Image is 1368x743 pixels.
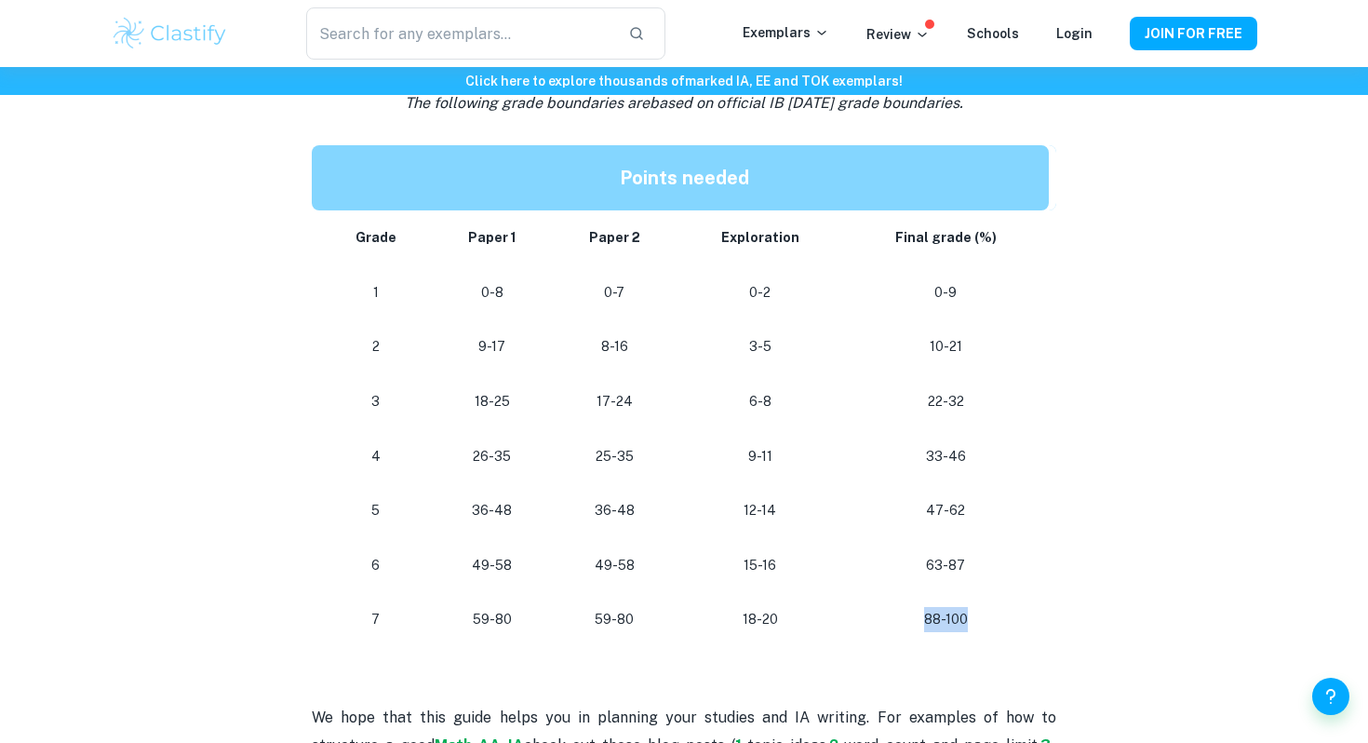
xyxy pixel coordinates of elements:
p: 18-20 [691,607,827,632]
p: 9-17 [447,334,537,359]
p: 7 [334,607,417,632]
strong: Paper 1 [468,230,516,245]
p: 8-16 [567,334,662,359]
strong: Paper 2 [589,230,640,245]
strong: Final grade (%) [895,230,997,245]
p: 63-87 [858,553,1034,578]
p: 10-21 [858,334,1034,359]
p: Review [866,24,930,45]
p: 88-100 [858,607,1034,632]
p: 49-58 [447,553,537,578]
p: 0-8 [447,280,537,305]
strong: Points needed [620,167,749,189]
p: 15-16 [691,553,827,578]
strong: Grade [355,230,396,245]
img: Clastify logo [111,15,229,52]
p: 33-46 [858,444,1034,469]
input: Search for any exemplars... [306,7,613,60]
p: 4 [334,444,417,469]
span: based on official IB [DATE] grade boundaries. [650,94,963,112]
p: 6 [334,553,417,578]
a: Login [1056,26,1093,41]
p: 36-48 [447,498,537,523]
p: 49-58 [567,553,662,578]
p: 0-9 [858,280,1034,305]
p: 6-8 [691,389,827,414]
p: 5 [334,498,417,523]
p: Exemplars [743,22,829,43]
p: 0-2 [691,280,827,305]
a: Schools [967,26,1019,41]
p: 22-32 [858,389,1034,414]
p: 18-25 [447,389,537,414]
p: 59-80 [567,607,662,632]
p: 9-11 [691,444,827,469]
p: 17-24 [567,389,662,414]
i: The following grade boundaries are [405,94,963,112]
p: 2 [334,334,417,359]
strong: Exploration [721,230,799,245]
p: 25-35 [567,444,662,469]
button: JOIN FOR FREE [1130,17,1257,50]
p: 1 [334,280,417,305]
p: 3 [334,389,417,414]
p: 26-35 [447,444,537,469]
p: 3-5 [691,334,827,359]
p: 47-62 [858,498,1034,523]
p: 36-48 [567,498,662,523]
p: 12-14 [691,498,827,523]
p: 0-7 [567,280,662,305]
p: 59-80 [447,607,537,632]
h6: Click here to explore thousands of marked IA, EE and TOK exemplars ! [4,71,1364,91]
button: Help and Feedback [1312,678,1349,715]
